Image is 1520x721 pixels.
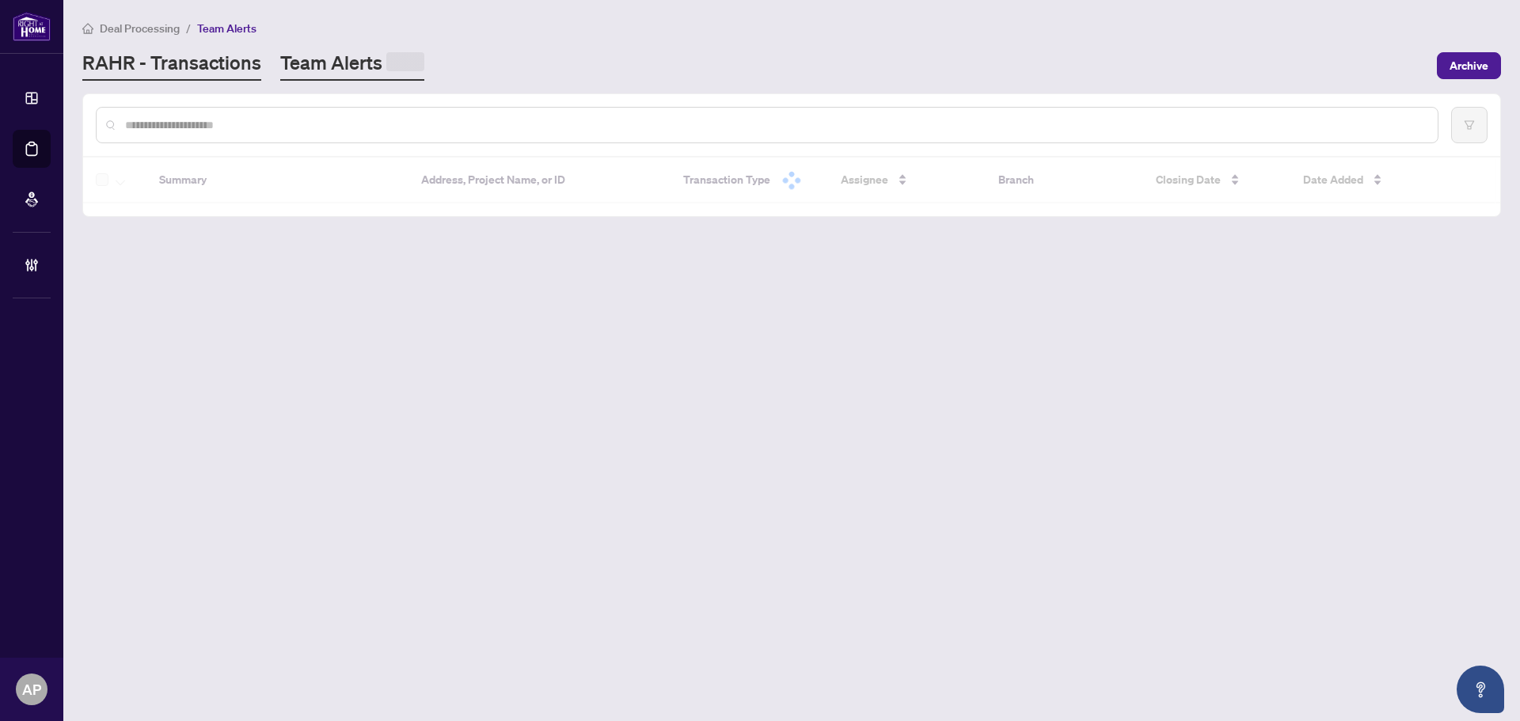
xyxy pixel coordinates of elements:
button: filter [1451,107,1488,143]
button: Archive [1437,52,1501,79]
button: Open asap [1457,666,1504,713]
li: / [186,19,191,37]
span: Team Alerts [197,21,256,36]
a: RAHR - Transactions [82,50,261,81]
span: AP [22,678,41,700]
a: Team Alerts [280,50,424,81]
span: home [82,23,93,34]
span: Archive [1450,53,1488,78]
img: logo [13,12,51,41]
span: Deal Processing [100,21,180,36]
